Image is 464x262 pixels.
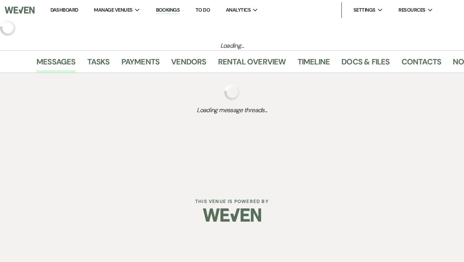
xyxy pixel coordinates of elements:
a: To Do [196,7,210,13]
span: Resources [398,6,425,14]
img: Weven Logo [5,2,35,18]
img: Weven Logo [203,201,261,229]
a: Docs & Files [341,56,390,73]
span: Loading message threads... [36,106,428,115]
a: Messages [36,56,76,73]
a: Timeline [298,56,330,73]
a: Payments [121,56,160,73]
a: Dashboard [50,7,78,13]
a: Vendors [171,56,206,73]
a: Tasks [87,56,110,73]
span: Manage Venues [94,6,132,14]
a: Rental Overview [218,56,286,73]
span: Settings [353,6,376,14]
span: Analytics [226,6,251,14]
a: Bookings [156,7,180,14]
a: Contacts [402,56,441,73]
img: loading spinner [224,85,240,100]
